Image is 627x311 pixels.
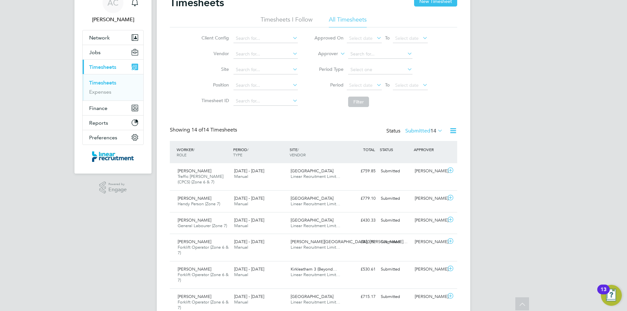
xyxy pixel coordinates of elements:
[233,34,298,43] input: Search for...
[383,34,392,42] span: To
[108,187,127,193] span: Engage
[233,65,298,74] input: Search for...
[233,97,298,106] input: Search for...
[200,66,229,72] label: Site
[191,127,237,133] span: 14 Timesheets
[348,65,412,74] input: Select one
[314,35,344,41] label: Approved On
[344,237,378,247] div: £830.52
[200,98,229,103] label: Timesheet ID
[291,266,337,272] span: Kirkleatham 3 (Beyond…
[383,81,392,89] span: To
[261,16,313,27] li: Timesheets I Follow
[83,116,143,130] button: Reports
[170,127,238,133] div: Showing
[378,193,412,204] div: Submitted
[309,51,338,57] label: Approver
[83,130,143,145] button: Preferences
[378,215,412,226] div: Submitted
[378,264,412,275] div: Submitted
[378,144,412,155] div: STATUS
[178,201,220,207] span: Handy Person (Zone 7)
[234,217,264,223] span: [DATE] - [DATE]
[108,181,127,187] span: Powered by
[344,166,378,177] div: £759.85
[191,127,203,133] span: 14 of
[92,151,134,162] img: linearrecruitment-logo-retina.png
[291,244,340,250] span: Linear Recruitment Limit…
[89,80,116,86] a: Timesheets
[291,272,340,277] span: Linear Recruitment Limit…
[178,195,211,201] span: [PERSON_NAME]
[89,89,111,95] a: Expenses
[89,120,108,126] span: Reports
[233,152,242,157] span: TYPE
[83,60,143,74] button: Timesheets
[233,50,298,59] input: Search for...
[386,127,444,136] div: Status
[291,299,340,305] span: Linear Recruitment Limit…
[234,201,248,207] span: Manual
[291,294,333,299] span: [GEOGRAPHIC_DATA]
[89,35,110,41] span: Network
[83,45,143,59] button: Jobs
[247,147,249,152] span: /
[344,215,378,226] div: £430.33
[178,294,211,299] span: [PERSON_NAME]
[349,82,373,88] span: Select date
[234,195,264,201] span: [DATE] - [DATE]
[412,237,446,247] div: [PERSON_NAME]
[99,181,127,194] a: Powered byEngage
[291,239,408,244] span: [PERSON_NAME][GEOGRAPHIC_DATA], [PERSON_NAME]…
[291,174,340,179] span: Linear Recruitment Limit…
[291,201,340,207] span: Linear Recruitment Limit…
[378,291,412,302] div: Submitted
[233,81,298,90] input: Search for...
[412,166,446,177] div: [PERSON_NAME]
[378,237,412,247] div: Submitted
[178,239,211,244] span: [PERSON_NAME]
[291,223,340,228] span: Linear Recruitment Limit…
[178,223,227,228] span: General Labourer (Zone 7)
[178,168,211,174] span: [PERSON_NAME]
[344,264,378,275] div: £530.61
[412,144,446,155] div: APPROVER
[378,166,412,177] div: Submitted
[234,168,264,174] span: [DATE] - [DATE]
[291,217,333,223] span: [GEOGRAPHIC_DATA]
[412,264,446,275] div: [PERSON_NAME]
[82,16,144,23] span: Anneliese Clifton
[291,195,333,201] span: [GEOGRAPHIC_DATA]
[395,82,419,88] span: Select date
[232,144,288,161] div: PERIOD
[348,50,412,59] input: Search for...
[89,105,107,111] span: Finance
[234,223,248,228] span: Manual
[234,244,248,250] span: Manual
[412,291,446,302] div: [PERSON_NAME]
[177,152,186,157] span: ROLE
[89,49,101,55] span: Jobs
[395,35,419,41] span: Select date
[601,289,606,298] div: 13
[329,16,367,27] li: All Timesheets
[290,152,306,157] span: VENDOR
[200,51,229,56] label: Vendor
[200,82,229,88] label: Position
[89,64,116,70] span: Timesheets
[344,291,378,302] div: £715.17
[83,30,143,45] button: Network
[178,174,223,185] span: Traffic [PERSON_NAME] (CPCS) (Zone 6 & 7)
[348,97,369,107] button: Filter
[234,266,264,272] span: [DATE] - [DATE]
[83,74,143,101] div: Timesheets
[178,272,229,283] span: Forklift Operator (Zone 6 & 7)
[234,239,264,244] span: [DATE] - [DATE]
[178,217,211,223] span: [PERSON_NAME]
[349,35,373,41] span: Select date
[89,134,117,141] span: Preferences
[193,147,195,152] span: /
[405,128,443,134] label: Submitted
[200,35,229,41] label: Client Config
[430,128,436,134] span: 14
